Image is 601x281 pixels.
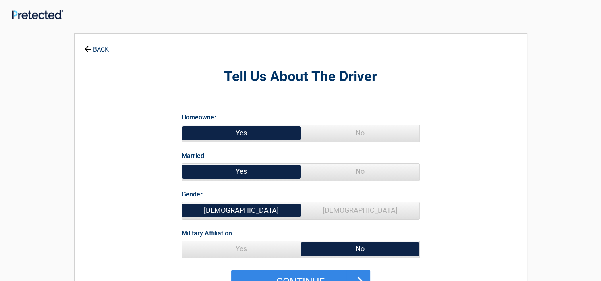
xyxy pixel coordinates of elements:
[12,10,63,19] img: Main Logo
[182,112,216,123] label: Homeowner
[182,241,301,257] span: Yes
[301,202,419,218] span: [DEMOGRAPHIC_DATA]
[301,241,419,257] span: No
[182,150,204,161] label: Married
[301,125,419,141] span: No
[182,164,301,179] span: Yes
[182,125,301,141] span: Yes
[301,164,419,179] span: No
[182,189,203,200] label: Gender
[83,39,110,53] a: BACK
[182,202,301,218] span: [DEMOGRAPHIC_DATA]
[118,67,483,86] h2: Tell Us About The Driver
[182,228,232,239] label: Military Affiliation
